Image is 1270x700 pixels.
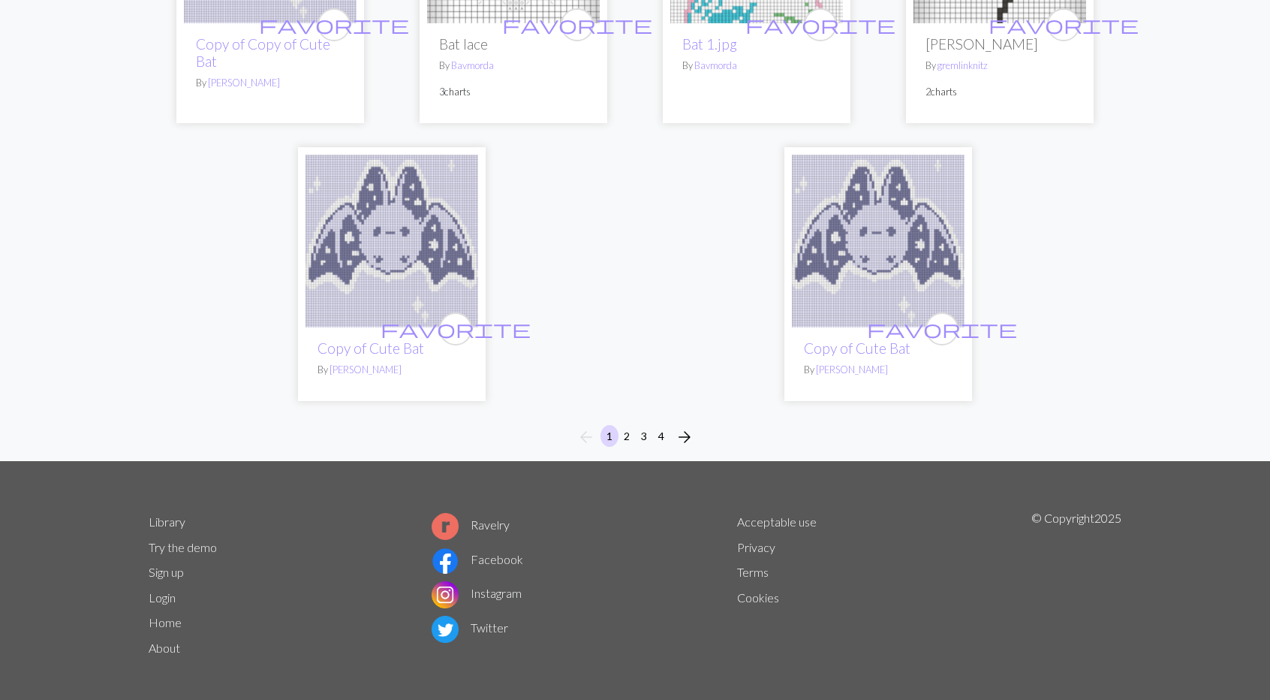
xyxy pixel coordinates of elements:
[259,13,409,36] span: favorite
[149,641,180,655] a: About
[432,548,459,575] img: Facebook logo
[937,59,988,71] a: gremlinknitz
[1047,8,1080,41] button: favourite
[745,13,895,36] span: favorite
[317,8,351,41] button: favourite
[925,85,1074,99] p: 2 charts
[439,85,588,99] p: 3 charts
[804,8,837,41] button: favourite
[149,514,185,529] a: Library
[439,35,588,53] h2: Bat lace
[737,514,817,529] a: Acceptable use
[149,590,176,605] a: Login
[196,35,330,70] a: Copy of Copy of Cute Bat
[432,581,459,608] img: Instagram logo
[502,10,652,40] i: favourite
[804,363,952,377] p: By
[305,155,478,327] img: Cute Bat
[502,13,652,36] span: favorite
[208,77,280,89] a: [PERSON_NAME]
[745,10,895,40] i: favourite
[652,425,670,447] button: 4
[432,552,523,566] a: Facebook
[792,232,965,246] a: Cute Bat
[149,615,182,629] a: Home
[737,565,769,579] a: Terms
[618,425,636,447] button: 2
[317,363,466,377] p: By
[676,428,694,446] i: Next
[670,425,700,449] button: Next
[989,13,1139,36] span: favorite
[571,425,700,449] nav: Page navigation
[816,364,888,376] a: [PERSON_NAME]
[381,314,531,344] i: favourite
[925,312,959,345] button: favourite
[451,59,494,71] a: Bavmorda
[432,616,459,643] img: Twitter logo
[432,513,459,540] img: Ravelry logo
[432,517,510,532] a: Ravelry
[439,59,588,73] p: By
[305,232,478,246] a: Cute Bat
[737,540,775,554] a: Privacy
[317,339,424,357] a: Copy of Cute Bat
[149,540,217,554] a: Try the demo
[330,364,402,376] a: [PERSON_NAME]
[867,317,1017,340] span: favorite
[989,10,1139,40] i: favourite
[259,10,409,40] i: favourite
[792,155,965,327] img: Cute Bat
[682,59,831,73] p: By
[432,620,508,635] a: Twitter
[867,314,1017,344] i: favourite
[737,590,779,605] a: Cookies
[149,565,184,579] a: Sign up
[804,339,910,357] a: Copy of Cute Bat
[561,8,594,41] button: favourite
[676,427,694,448] span: arrow_forward
[925,59,1074,73] p: By
[600,425,618,447] button: 1
[381,317,531,340] span: favorite
[1031,509,1121,661] p: © Copyright 2025
[635,425,653,447] button: 3
[196,76,345,90] p: By
[682,35,737,53] a: Bat 1.jpg
[432,586,522,600] a: Instagram
[439,312,472,345] button: favourite
[694,59,737,71] a: Bavmorda
[925,35,1074,53] h2: [PERSON_NAME]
